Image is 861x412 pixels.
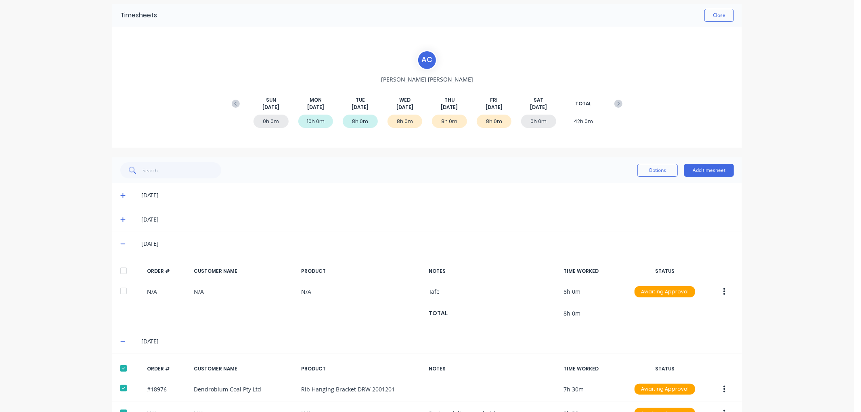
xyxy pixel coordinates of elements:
div: 42h 0m [566,115,601,128]
div: 8h 0m [432,115,467,128]
div: A C [417,50,437,70]
div: CUSTOMER NAME [194,268,295,275]
span: THU [444,96,455,104]
div: CUSTOMER NAME [194,365,295,372]
span: SAT [534,96,543,104]
div: [DATE] [141,191,734,200]
span: [DATE] [396,104,413,111]
div: NOTES [429,268,557,275]
span: MON [310,96,322,104]
span: SUN [266,96,276,104]
span: [PERSON_NAME] [PERSON_NAME] [381,75,473,84]
span: [DATE] [530,104,547,111]
div: TIME WORKED [564,365,624,372]
button: Add timesheet [684,164,734,177]
button: Options [637,164,678,177]
div: 8h 0m [343,115,378,128]
input: Search... [143,162,222,178]
span: [DATE] [307,104,324,111]
div: PRODUCT [301,365,422,372]
div: [DATE] [141,337,734,346]
div: TIME WORKED [564,268,624,275]
span: TOTAL [575,100,591,107]
span: [DATE] [486,104,503,111]
div: Awaiting Approval [635,384,695,395]
div: 10h 0m [298,115,333,128]
button: Awaiting Approval [634,383,696,395]
div: STATUS [631,365,699,372]
div: [DATE] [141,215,734,224]
div: ORDER # [147,365,187,372]
div: Awaiting Approval [635,286,695,297]
button: Awaiting Approval [634,286,696,298]
span: TUE [356,96,365,104]
div: 8h 0m [388,115,423,128]
div: 0h 0m [521,115,556,128]
div: 8h 0m [477,115,512,128]
div: Timesheets [120,10,157,20]
span: WED [399,96,411,104]
div: NOTES [429,365,557,372]
div: ORDER # [147,268,187,275]
span: [DATE] [352,104,369,111]
div: PRODUCT [301,268,422,275]
span: [DATE] [441,104,458,111]
span: FRI [490,96,498,104]
div: STATUS [631,268,699,275]
div: [DATE] [141,239,734,248]
button: Close [704,9,734,22]
div: 0h 0m [253,115,289,128]
span: [DATE] [262,104,279,111]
